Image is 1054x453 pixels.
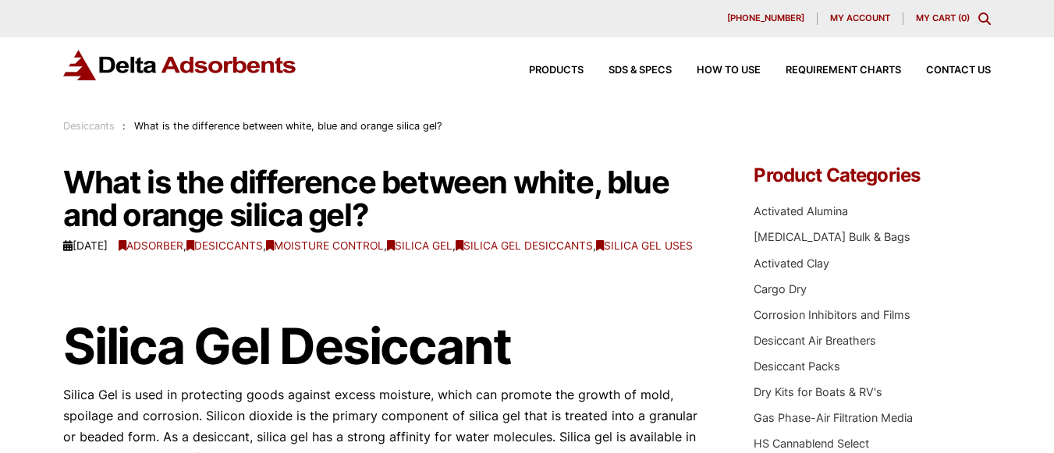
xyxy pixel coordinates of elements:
[63,120,115,132] a: Desiccants
[63,50,297,80] img: Delta Adsorbents
[754,437,869,450] a: HS Cannablend Select
[63,319,708,373] h1: Silica Gel Desiccant
[697,65,761,76] span: How to Use
[672,65,761,76] a: How to Use
[596,239,693,252] a: Silica Gel Uses
[186,239,263,252] a: Desiccants
[754,166,991,185] h4: Product Categories
[266,239,384,252] a: Moisture Control
[387,239,452,252] a: Silica Gel
[529,65,584,76] span: Products
[761,65,901,76] a: Requirement Charts
[786,65,901,76] span: Requirement Charts
[916,12,970,23] a: My Cart (0)
[584,65,672,76] a: SDS & SPECS
[754,411,913,424] a: Gas Phase-Air Filtration Media
[504,65,584,76] a: Products
[727,14,804,23] span: [PHONE_NUMBER]
[830,14,890,23] span: My account
[818,12,903,25] a: My account
[754,204,848,218] a: Activated Alumina
[754,359,840,373] a: Desiccant Packs
[609,65,672,76] span: SDS & SPECS
[978,12,991,25] div: Toggle Modal Content
[754,230,910,243] a: [MEDICAL_DATA] Bulk & Bags
[754,257,829,270] a: Activated Clay
[754,282,807,296] a: Cargo Dry
[122,120,126,132] span: :
[754,334,876,347] a: Desiccant Air Breathers
[63,166,708,232] h1: What is the difference between white, blue and orange silica gel?
[754,308,910,321] a: Corrosion Inhibitors and Films
[754,385,882,398] a: Dry Kits for Boats & RV's
[961,12,967,23] span: 0
[926,65,991,76] span: Contact Us
[901,65,991,76] a: Contact Us
[119,239,183,252] a: Adsorber
[63,239,108,252] time: [DATE]
[134,120,442,132] span: What is the difference between white, blue and orange silica gel?
[119,238,693,254] span: , , , , ,
[715,12,818,25] a: [PHONE_NUMBER]
[456,239,593,252] a: Silica Gel Desiccants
